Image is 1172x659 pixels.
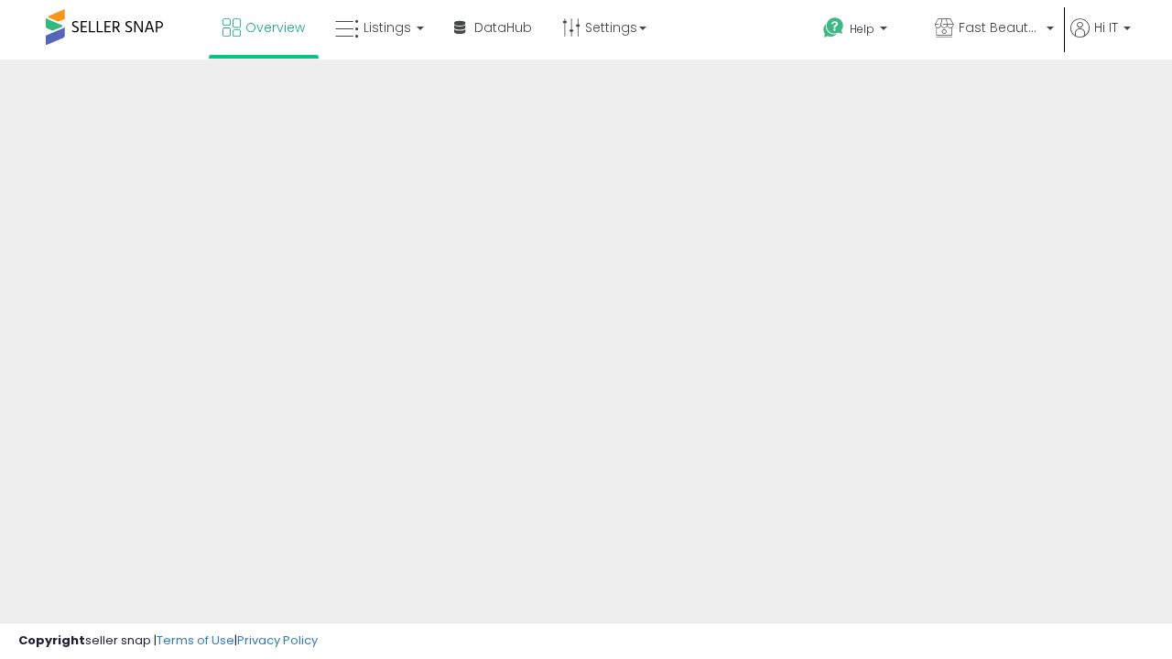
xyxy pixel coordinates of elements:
[1070,18,1131,59] a: Hi IT
[157,632,234,649] a: Terms of Use
[18,632,85,649] strong: Copyright
[808,3,918,59] a: Help
[364,18,411,37] span: Listings
[959,18,1041,37] span: Fast Beauty ([GEOGRAPHIC_DATA])
[474,18,532,37] span: DataHub
[1094,18,1118,37] span: Hi IT
[822,16,845,39] i: Get Help
[850,21,874,37] span: Help
[18,632,318,650] div: seller snap | |
[245,18,305,37] span: Overview
[237,632,318,649] a: Privacy Policy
